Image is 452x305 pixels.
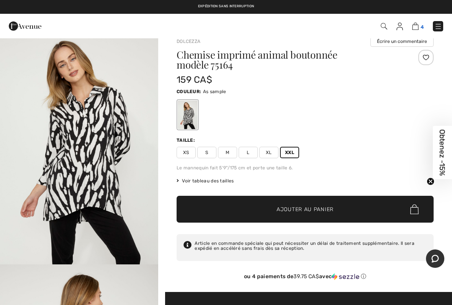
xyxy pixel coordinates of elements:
[218,147,237,158] span: M
[293,273,319,280] span: 39.75 CA$
[433,126,452,179] div: Obtenez -15%Close teaser
[277,205,334,213] span: Ajouter au panier
[239,147,258,158] span: L
[370,36,434,47] button: Écrire un commentaire
[195,241,427,251] div: Article en commande spéciale qui peut nécessiter un délai de traitement supplémentaire. Il sera e...
[177,273,434,283] div: ou 4 paiements de39.75 CA$avecSezzle Cliquez pour en savoir plus sur Sezzle
[177,39,200,44] a: Dolcezza
[177,74,212,85] span: 159 CA$
[177,177,234,184] span: Voir tableau des tailles
[177,50,391,70] h1: Chemise imprimé animal boutonnée modèle 75164
[427,178,434,185] button: Close teaser
[177,147,196,158] span: XS
[438,130,447,176] span: Obtenez -15%
[178,100,198,129] div: As sample
[9,18,41,34] img: 1ère Avenue
[280,147,299,158] span: XXL
[177,137,197,144] div: Taille:
[426,249,444,269] iframe: Ouvre un widget dans lequel vous pouvez chatter avec l’un de nos agents
[177,273,434,280] div: ou 4 paiements de avec
[332,273,359,280] img: Sezzle
[381,23,387,30] img: Recherche
[177,196,434,223] button: Ajouter au panier
[198,4,254,8] a: Expédition sans interruption
[410,204,419,214] img: Bag.svg
[412,21,424,31] a: 4
[203,89,226,94] span: As sample
[434,23,442,30] img: Menu
[197,147,216,158] span: S
[177,89,201,94] span: Couleur:
[421,24,424,30] span: 4
[259,147,278,158] span: XL
[177,164,434,171] div: Le mannequin fait 5'9"/175 cm et porte une taille 6.
[9,22,41,29] a: 1ère Avenue
[412,23,419,30] img: Panier d'achat
[396,23,403,30] img: Mes infos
